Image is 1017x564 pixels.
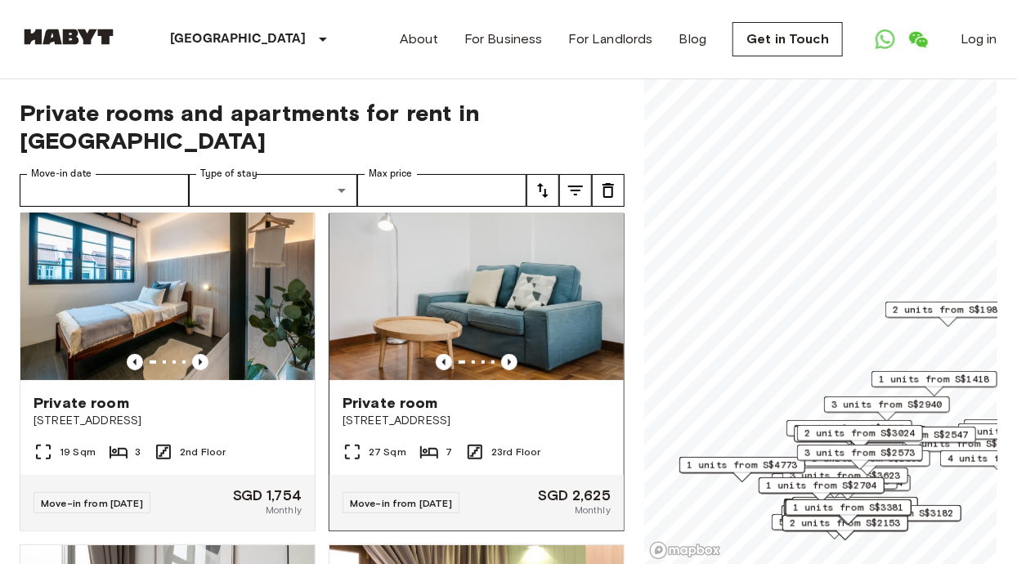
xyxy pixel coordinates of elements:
div: Map marker [804,450,930,476]
button: Previous image [192,354,208,370]
span: SGD 2,625 [539,488,611,503]
div: Map marker [836,505,961,530]
span: SGD 1,754 [233,488,302,503]
span: Private room [34,393,129,413]
span: 3 units from S$2940 [831,397,943,412]
div: Map marker [786,499,912,525]
span: 27 Sqm [369,445,406,459]
span: 1 units from S$1418 [879,372,990,387]
button: Previous image [436,354,452,370]
span: 1 units from S$3381 [793,500,904,515]
span: Private room [343,393,438,413]
span: 3 units from S$3623 [790,468,901,483]
a: Marketing picture of unit SG-01-027-006-02Previous imagePrevious imagePrivate room[STREET_ADDRESS... [20,183,316,531]
span: 2 units from S$3024 [804,426,916,441]
button: tune [559,174,592,207]
a: Open WhatsApp [869,23,902,56]
div: Map marker [794,426,925,451]
span: 1 units from S$2704 [766,478,877,493]
span: 2nd Floor [180,445,226,459]
a: Marketing picture of unit SG-01-108-001-001Previous imagePrevious imagePrivate room[STREET_ADDRES... [329,183,625,531]
span: 3 [135,445,141,459]
div: Map marker [797,425,923,450]
button: tune [526,174,559,207]
span: Move-in from [DATE] [41,497,143,509]
div: Map marker [850,427,976,452]
img: Habyt [20,29,118,45]
div: Map marker [885,302,1011,327]
div: Map marker [786,420,912,445]
a: For Business [464,29,543,49]
div: Map marker [871,371,997,396]
span: 1 units from S$4773 [687,458,798,472]
img: Marketing picture of unit SG-01-108-001-001 [329,184,624,380]
div: Map marker [782,468,908,493]
p: [GEOGRAPHIC_DATA] [170,29,307,49]
a: Log in [961,29,997,49]
span: 19 Sqm [60,445,96,459]
div: Map marker [824,396,950,422]
span: 1 units from S$3182 [843,506,954,521]
button: tune [592,174,625,207]
span: 3 units from S$1985 [794,421,905,436]
div: Map marker [785,500,911,526]
span: 23rd Floor [491,445,541,459]
div: Map marker [792,497,918,522]
span: 5 units from S$1680 [779,515,890,530]
button: Previous image [501,354,517,370]
span: 7 [446,445,452,459]
div: Map marker [679,457,805,482]
a: About [400,29,438,49]
button: Previous image [127,354,143,370]
div: Map marker [797,445,923,470]
div: Map marker [759,477,885,503]
div: Map marker [772,514,898,539]
div: Map marker [784,499,910,525]
span: Monthly [575,503,611,517]
a: For Landlords [569,29,653,49]
span: [STREET_ADDRESS] [34,413,302,429]
span: Private rooms and apartments for rent in [GEOGRAPHIC_DATA] [20,99,625,154]
span: [STREET_ADDRESS] [343,413,611,429]
div: Map marker [785,475,911,500]
label: Type of stay [200,167,258,181]
label: Move-in date [31,167,92,181]
input: Choose date [20,174,189,207]
span: Monthly [266,503,302,517]
a: Mapbox logo [649,541,721,560]
span: 2 units from S$1985 [893,302,1004,317]
div: Map marker [782,515,908,540]
label: Max price [369,167,413,181]
span: Move-in from [DATE] [350,497,452,509]
div: Map marker [782,505,907,530]
img: Marketing picture of unit SG-01-027-006-02 [20,184,315,380]
span: 1 units from S$2547 [858,427,969,442]
a: Get in Touch [733,22,843,56]
span: 3 units from S$2573 [804,445,916,460]
a: Blog [679,29,707,49]
a: Open WeChat [902,23,934,56]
